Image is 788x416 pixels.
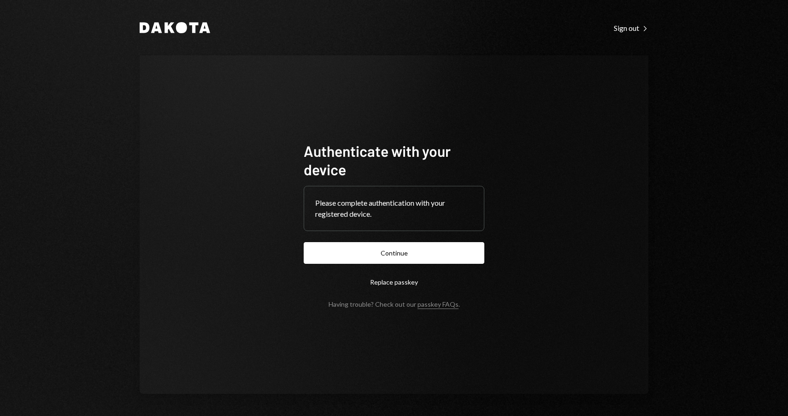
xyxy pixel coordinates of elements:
[614,23,648,33] a: Sign out
[315,197,473,220] div: Please complete authentication with your registered device.
[304,271,484,293] button: Replace passkey
[418,300,459,309] a: passkey FAQs
[304,142,484,178] h1: Authenticate with your device
[329,300,460,308] div: Having trouble? Check out our .
[304,242,484,264] button: Continue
